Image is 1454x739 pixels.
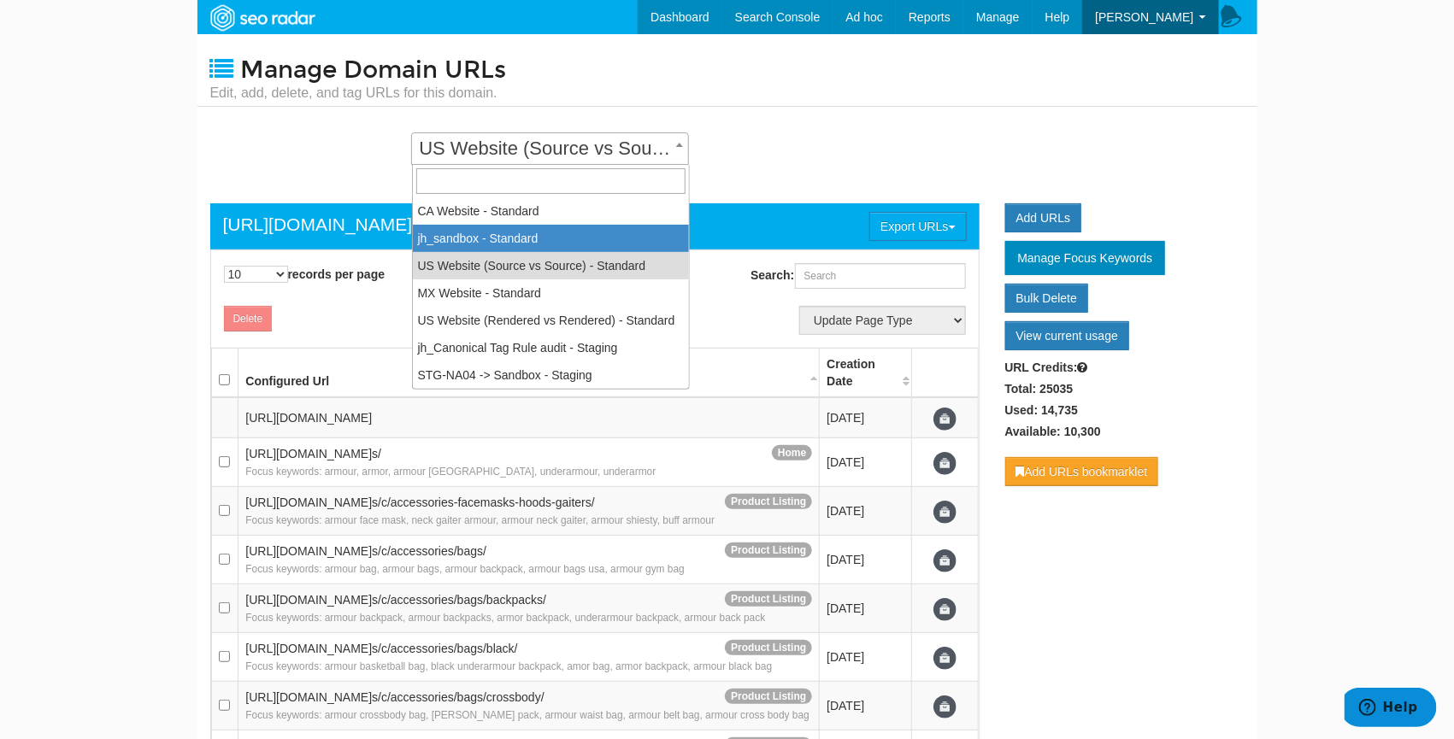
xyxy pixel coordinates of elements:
[1005,457,1159,486] a: Add URLs bookmarklet
[933,647,957,670] span: Update URL
[372,642,517,655] span: s/c/accessories/bags/black/
[411,132,689,165] span: US Website (Source vs Source) - Standard
[1005,402,1079,419] label: Used: 14,735
[1018,251,1153,265] span: Manage Focus Keywords
[245,612,765,624] small: Focus keywords: armour backpack, armour backpacks, armor backpack, underarmour backpack, armour b...
[245,544,372,558] span: [URL][DOMAIN_NAME]
[795,263,966,289] input: Search:
[725,640,812,655] span: Product Listing
[413,307,689,334] li: US Website (Rendered vs Rendered) - Standard
[203,3,321,33] img: SEORadar
[751,263,965,289] label: Search:
[1005,359,1088,376] label: URL Credits:
[725,591,812,607] span: Product Listing
[372,593,546,607] span: s/c/accessories/bags/backpacks/
[245,563,685,575] small: Focus keywords: armour bag, armour bags, armour backpack, armour bags usa, armour gym bag
[241,56,507,85] span: Manage Domain URLs
[820,438,911,487] td: [DATE]
[224,306,273,331] button: Delete
[976,10,1020,24] span: Manage
[1095,10,1193,24] span: [PERSON_NAME]
[413,334,689,361] li: jh_Canonical Tag Rule audit - Staging
[413,361,689,389] li: STG-NA04 -> Sandbox - Staging
[933,501,957,524] span: Update URL
[245,411,372,425] span: [URL][DOMAIN_NAME]
[210,169,892,186] div: (select domain)
[412,137,688,161] span: US Website (Source vs Source) - Standard
[820,682,911,730] td: [DATE]
[933,695,957,718] span: Update URL
[372,496,556,509] span: s/c/accessories-facemasks-hoods-
[1005,284,1089,313] a: Bulk Delete
[869,212,966,241] button: Export URLs
[372,447,381,460] span: s/
[820,584,911,633] td: [DATE]
[245,660,772,672] small: Focus keywords: armour basketball bag, black underarmour backpack, amor bag, armor backpack, armo...
[933,598,957,621] span: Update URL
[1005,321,1130,350] a: View current usage
[245,642,372,655] span: [URL][DOMAIN_NAME]
[413,225,689,252] li: jh_sandbox - Standard
[725,494,812,509] span: Product Listing
[1005,203,1082,232] a: Add URLs
[1005,241,1166,275] a: Manage Focus Keywords
[245,709,809,721] small: Focus keywords: armour crossbody bag, [PERSON_NAME] pack, armour waist bag, armour belt bag, armo...
[1345,688,1437,730] iframe: Opens a widget where you can find more information
[245,496,372,509] span: [URL][DOMAIN_NAME]
[820,349,911,398] th: Creation Date: activate to sort column ascending
[820,487,911,536] td: [DATE]
[772,445,812,460] span: Home
[245,690,372,704] span: [URL][DOMAIN_NAME]
[725,689,812,704] span: Product Listing
[372,690,545,704] span: s/c/accessories/bags/crossbody/
[238,349,820,398] th: Configured Url: activate to sort column descending
[1005,423,1101,440] label: Available: 10,300
[224,266,386,283] label: records per page
[1005,380,1074,397] label: Total: 25035
[413,279,689,307] li: MX Website - Standard
[909,10,951,24] span: Reports
[820,633,911,682] td: [DATE]
[933,549,957,572] span: Update URL
[223,212,457,238] div: URLs
[223,212,413,238] a: [URL][DOMAIN_NAME]
[556,496,595,509] span: gaiters/
[224,266,288,283] select: records per page
[245,466,656,478] small: Focus keywords: armour, armor, armour [GEOGRAPHIC_DATA], underarmour, underarmor
[413,252,689,279] li: US Website (Source vs Source) - Standard
[245,447,372,460] span: [URL][DOMAIN_NAME]
[245,593,372,607] span: [URL][DOMAIN_NAME]
[1045,10,1070,24] span: Help
[735,10,821,24] span: Search Console
[820,397,911,438] td: [DATE]
[372,544,486,558] span: s/c/accessories/bags/
[210,84,507,103] small: Edit, add, delete, and tag URLs for this domain.
[245,514,715,526] small: Focus keywords: armour face mask, neck gaiter armour, armour neck gaiter, armour shiesty, buff ar...
[933,408,957,431] span: Update URL
[725,543,812,558] span: Product Listing
[845,10,883,24] span: Ad hoc
[820,536,911,584] td: [DATE]
[413,197,689,225] li: CA Website - Standard
[933,452,957,475] span: Update URL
